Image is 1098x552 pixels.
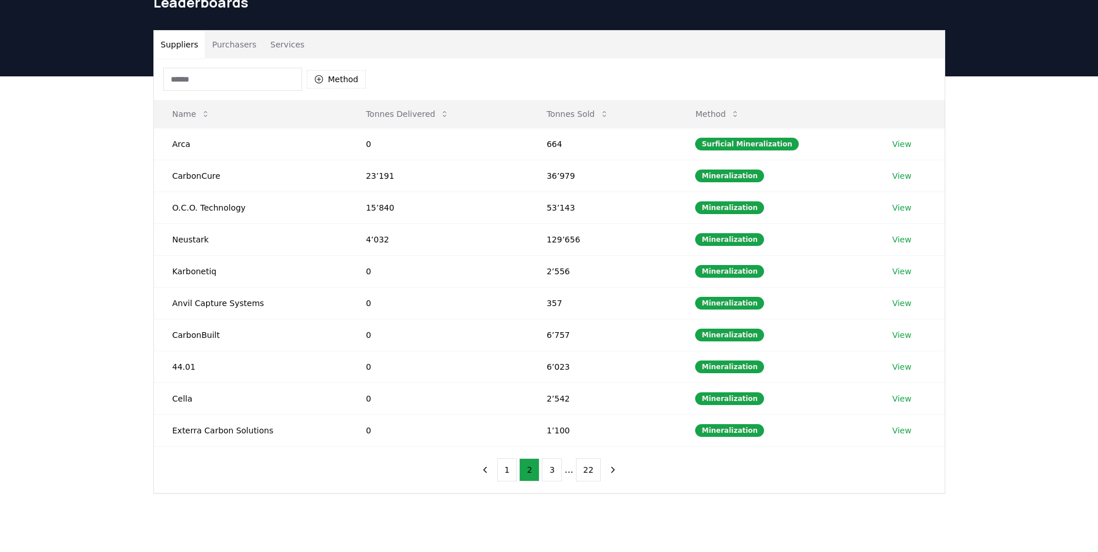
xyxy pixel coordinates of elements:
[154,223,348,255] td: Neustark
[528,414,677,446] td: 1’100
[154,128,348,160] td: Arca
[695,265,764,278] div: Mineralization
[892,266,911,277] a: View
[154,255,348,287] td: Karbonetiq
[347,192,528,223] td: 15’840
[528,160,677,192] td: 36’979
[542,458,562,481] button: 3
[347,414,528,446] td: 0
[528,223,677,255] td: 129’656
[154,31,205,58] button: Suppliers
[528,287,677,319] td: 357
[528,255,677,287] td: 2’556
[475,458,495,481] button: previous page
[695,424,764,437] div: Mineralization
[357,102,458,126] button: Tonnes Delivered
[154,382,348,414] td: Cella
[695,297,764,310] div: Mineralization
[528,128,677,160] td: 664
[154,287,348,319] td: Anvil Capture Systems
[892,329,911,341] a: View
[528,382,677,414] td: 2’542
[528,319,677,351] td: 6’757
[576,458,601,481] button: 22
[892,425,911,436] a: View
[695,233,764,246] div: Mineralization
[695,170,764,182] div: Mineralization
[695,329,764,341] div: Mineralization
[347,255,528,287] td: 0
[205,31,263,58] button: Purchasers
[497,458,517,481] button: 1
[347,128,528,160] td: 0
[347,287,528,319] td: 0
[528,351,677,382] td: 6’023
[347,382,528,414] td: 0
[537,102,618,126] button: Tonnes Sold
[154,351,348,382] td: 44.01
[695,201,764,214] div: Mineralization
[154,414,348,446] td: Exterra Carbon Solutions
[347,319,528,351] td: 0
[892,234,911,245] a: View
[307,70,366,89] button: Method
[695,360,764,373] div: Mineralization
[686,102,749,126] button: Method
[603,458,623,481] button: next page
[695,138,798,150] div: Surficial Mineralization
[347,223,528,255] td: 4’032
[528,192,677,223] td: 53’143
[564,463,573,477] li: ...
[892,138,911,150] a: View
[347,351,528,382] td: 0
[892,361,911,373] a: View
[263,31,311,58] button: Services
[892,202,911,214] a: View
[892,297,911,309] a: View
[163,102,219,126] button: Name
[154,319,348,351] td: CarbonBuilt
[154,192,348,223] td: O.C.O. Technology
[695,392,764,405] div: Mineralization
[347,160,528,192] td: 23’191
[154,160,348,192] td: CarbonCure
[519,458,539,481] button: 2
[892,393,911,404] a: View
[892,170,911,182] a: View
